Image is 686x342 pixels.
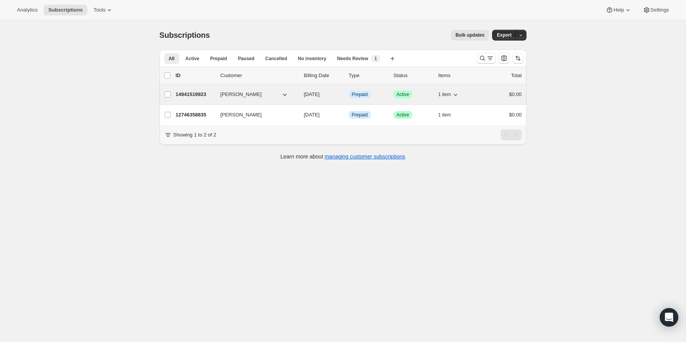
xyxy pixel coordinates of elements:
span: All [169,56,175,62]
span: Prepaid [210,56,227,62]
span: No inventory [298,56,326,62]
span: Cancelled [265,56,287,62]
span: Needs Review [337,56,368,62]
p: Billing Date [304,72,343,79]
button: Customize table column order and visibility [499,53,509,64]
p: 14941519923 [176,91,214,98]
span: Prepaid [352,112,368,118]
span: 1 item [438,91,451,98]
div: Items [438,72,477,79]
span: Analytics [17,7,37,13]
button: Export [492,30,516,40]
p: Learn more about [280,153,405,160]
span: Active [397,91,409,98]
span: Bulk updates [455,32,484,38]
span: Prepaid [352,91,368,98]
span: [DATE] [304,112,320,118]
div: Open Intercom Messenger [660,308,678,327]
span: Help [613,7,624,13]
span: Settings [650,7,669,13]
nav: Pagination [501,130,522,140]
span: Export [497,32,511,38]
button: [PERSON_NAME] [216,88,293,101]
button: Subscriptions [44,5,87,15]
p: 12746358835 [176,111,214,119]
span: Active [185,56,199,62]
span: 1 [374,56,377,62]
button: [PERSON_NAME] [216,109,293,121]
div: 14941519923[PERSON_NAME][DATE]InfoPrepaidSuccessActive1 item$0.00 [176,89,522,100]
span: Active [397,112,409,118]
button: Analytics [12,5,42,15]
button: Help [601,5,636,15]
div: 12746358835[PERSON_NAME][DATE]InfoPrepaidSuccessActive1 item$0.00 [176,110,522,120]
button: Bulk updates [451,30,489,40]
span: [PERSON_NAME] [221,111,262,119]
span: $0.00 [509,112,522,118]
button: Settings [638,5,674,15]
span: Subscriptions [48,7,83,13]
button: Sort the results [513,53,523,64]
div: Type [349,72,387,79]
button: 1 item [438,89,460,100]
button: 1 item [438,110,460,120]
span: [DATE] [304,91,320,97]
span: [PERSON_NAME] [221,91,262,98]
a: managing customer subscriptions [324,153,405,160]
span: $0.00 [509,91,522,97]
button: Tools [89,5,118,15]
span: Paused [238,56,255,62]
p: Total [511,72,521,79]
button: Create new view [386,53,399,64]
button: Search and filter results [477,53,496,64]
p: Showing 1 to 2 of 2 [173,131,216,139]
span: Tools [93,7,105,13]
span: 1 item [438,112,451,118]
p: Status [394,72,432,79]
div: IDCustomerBilling DateTypeStatusItemsTotal [176,72,522,79]
p: ID [176,72,214,79]
span: Subscriptions [160,31,210,39]
p: Customer [221,72,298,79]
